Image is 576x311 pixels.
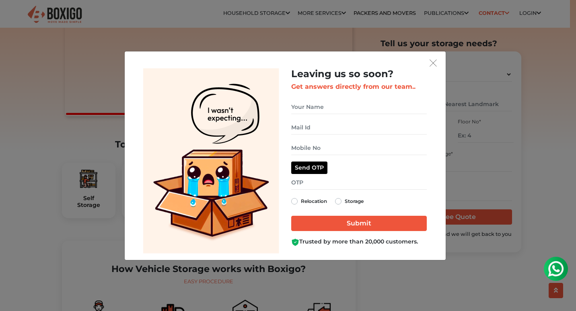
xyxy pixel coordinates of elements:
h2: Leaving us so soon? [291,68,427,80]
input: Your Name [291,100,427,114]
img: whatsapp-icon.svg [8,8,24,24]
input: Mobile No [291,141,427,155]
h3: Get answers directly from our team.. [291,83,427,90]
label: Relocation [301,196,327,206]
img: Boxigo Customer Shield [291,238,299,246]
div: Trusted by more than 20,000 customers. [291,237,427,246]
input: Submit [291,216,427,231]
input: OTP [291,176,427,190]
button: Send OTP [291,162,327,174]
img: Lead Welcome Image [143,68,279,254]
label: Storage [345,196,364,206]
img: exit [430,59,437,67]
input: Mail Id [291,121,427,135]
